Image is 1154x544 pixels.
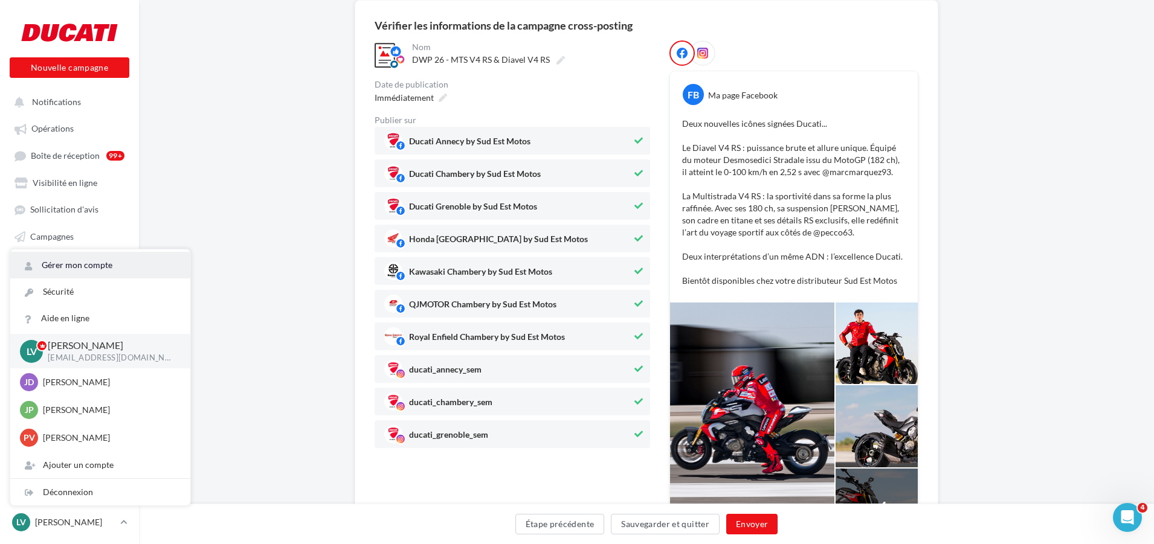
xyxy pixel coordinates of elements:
[375,92,434,103] span: Immédiatement
[33,178,97,188] span: Visibilité en ligne
[7,171,132,193] a: Visibilité en ligne
[7,306,132,327] a: Calendrier
[409,300,556,313] span: QJMOTOR Chambery by Sud Est Motos
[48,353,171,363] p: [EMAIL_ADDRESS][DOMAIN_NAME]
[1138,503,1147,513] span: 4
[25,404,34,416] span: JP
[30,205,98,215] span: Sollicitation d'avis
[682,118,906,287] p: Deux nouvelles icônes signées Ducati... Le Diavel V4 RS : puissance brute et allure unique. Équip...
[683,84,704,105] div: FB
[7,198,132,220] a: Sollicitation d'avis
[31,150,100,161] span: Boîte de réception
[412,43,648,51] div: Nom
[31,124,74,134] span: Opérations
[865,495,888,523] div: +4
[726,514,778,534] button: Envoyer
[43,376,176,388] p: [PERSON_NAME]
[7,279,132,301] a: Médiathèque
[1113,503,1142,532] iframe: Intercom live chat
[10,452,190,478] div: Ajouter un compte
[10,479,190,505] div: Déconnexion
[30,231,74,242] span: Campagnes
[24,376,34,388] span: JD
[24,432,35,444] span: PV
[409,333,565,346] span: Royal Enfield Chambery by Sud Est Motos
[409,137,530,150] span: Ducati Annecy by Sud Est Motos
[409,365,482,379] span: ducati_annecy_sem
[409,235,588,248] span: Honda [GEOGRAPHIC_DATA] by Sud Est Motos
[7,91,127,112] button: Notifications
[7,144,132,167] a: Boîte de réception99+
[106,151,124,161] div: 99+
[412,54,550,65] span: DWP 26 - MTS V4 RS & Diavel V4 RS
[7,117,132,139] a: Opérations
[409,267,552,281] span: Kawasaki Chambery by Sud Est Motos
[43,432,176,444] p: [PERSON_NAME]
[16,516,26,528] span: Lv
[409,398,492,411] span: ducati_chambery_sem
[32,97,81,107] span: Notifications
[375,116,650,124] div: Publier sur
[409,430,488,444] span: ducati_grenoble_sem
[43,404,176,416] p: [PERSON_NAME]
[409,170,541,183] span: Ducati Chambery by Sud Est Motos
[7,225,132,247] a: Campagnes
[10,305,190,331] a: Aide en ligne
[708,89,778,101] div: Ma page Facebook
[27,344,37,358] span: Lv
[7,252,132,274] a: Contacts
[611,514,720,534] button: Sauvegarder et quitter
[48,339,171,353] p: [PERSON_NAME]
[10,511,129,534] a: Lv [PERSON_NAME]
[10,57,129,78] button: Nouvelle campagne
[515,514,605,534] button: Étape précédente
[409,202,537,216] span: Ducati Grenoble by Sud Est Motos
[375,20,633,31] div: Vérifier les informations de la campagne cross-posting
[10,278,190,305] a: Sécurité
[10,252,190,278] a: Gérer mon compte
[35,516,115,528] p: [PERSON_NAME]
[375,80,650,89] div: Date de publication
